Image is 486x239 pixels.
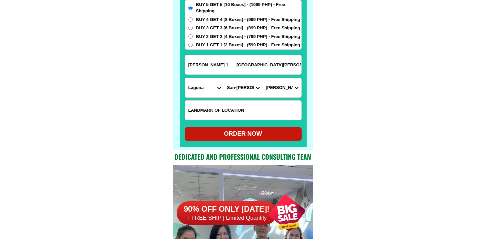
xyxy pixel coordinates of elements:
select: Select commune [263,78,301,97]
span: BUY 3 GET 3 [6 Boxes] - (899 PHP) - Free Shipping [196,25,300,31]
input: BUY 4 GET 4 [8 Boxes] - (999 PHP) - Free Shipping [188,17,193,22]
select: Select province [185,78,224,97]
span: BUY 5 GET 5 [10 Boxes] - (1099 PHP) - Free Shipping [196,1,301,14]
input: BUY 2 GET 2 [4 Boxes] - (799 PHP) - Free Shipping [188,34,193,39]
span: BUY 2 GET 2 [4 Boxes] - (799 PHP) - Free Shipping [196,33,300,40]
h2: Dedicated and professional consulting team [173,152,313,162]
input: BUY 5 GET 5 [10 Boxes] - (1099 PHP) - Free Shipping [188,6,193,10]
select: Select district [224,78,263,97]
input: Input LANDMARKOFLOCATION [185,101,301,120]
h6: 90% OFF ONLY [DATE]! [177,204,277,214]
input: Input address [185,55,301,74]
div: ORDER NOW [185,129,302,138]
span: BUY 1 GET 1 [2 Boxes] - (599 PHP) - Free Shipping [196,42,300,48]
input: BUY 1 GET 1 [2 Boxes] - (599 PHP) - Free Shipping [188,43,193,47]
span: BUY 4 GET 4 [8 Boxes] - (999 PHP) - Free Shipping [196,16,300,23]
h6: + FREE SHIP | Limited Quantily [177,214,277,222]
input: BUY 3 GET 3 [6 Boxes] - (899 PHP) - Free Shipping [188,26,193,30]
